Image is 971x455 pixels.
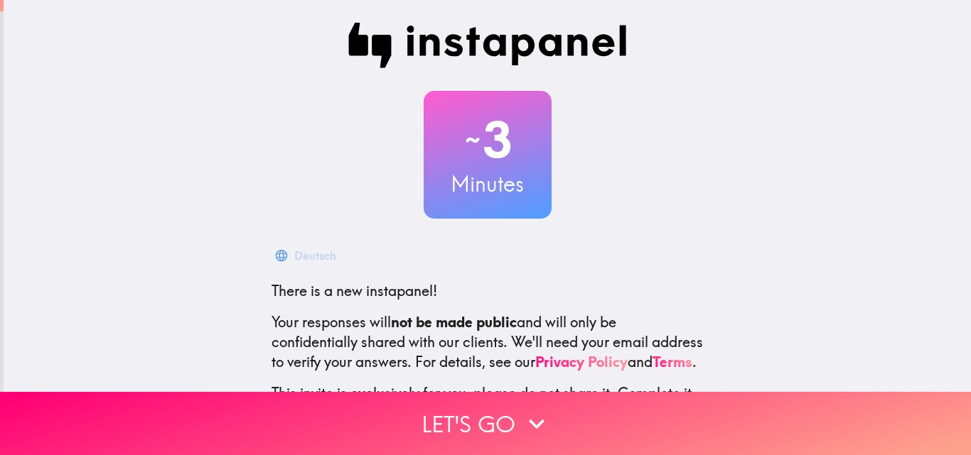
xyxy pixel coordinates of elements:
[272,312,704,372] p: Your responses will and will only be confidentially shared with our clients. We'll need your emai...
[391,313,517,331] b: not be made public
[424,169,552,199] h3: Minutes
[294,246,336,265] div: Deutsch
[424,111,552,169] h2: 3
[272,282,437,300] span: There is a new instapanel!
[272,241,342,270] button: Deutsch
[348,23,627,68] img: Instapanel
[535,353,628,371] a: Privacy Policy
[653,353,692,371] a: Terms
[272,383,704,423] p: This invite is exclusively for you, please do not share it. Complete it soon because spots are li...
[463,119,483,161] span: ~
